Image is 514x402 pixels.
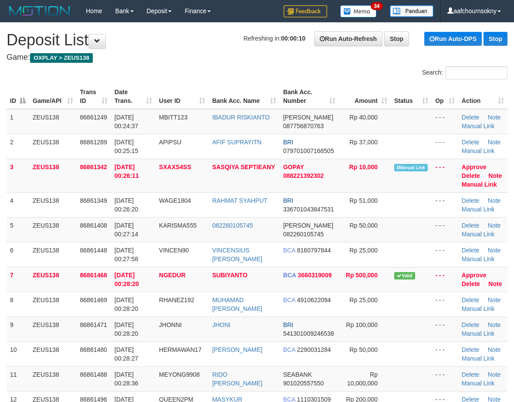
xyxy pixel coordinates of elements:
[7,53,507,62] h4: Game:
[297,346,331,353] span: Copy 2290031284 to clipboard
[212,222,253,229] a: 082260105745
[462,321,479,328] a: Delete
[29,366,77,391] td: ZEUS138
[432,366,458,391] td: - - -
[462,346,479,353] a: Delete
[80,272,107,279] span: 86861468
[432,109,458,134] td: - - -
[349,139,378,146] span: Rp 37,000
[349,346,378,353] span: Rp 50,000
[7,31,507,49] h1: Deposit List
[283,123,324,129] span: Copy 087756870763 to clipboard
[111,84,156,109] th: Date Trans.: activate to sort column ascending
[115,164,139,179] span: [DATE] 00:26:11
[432,341,458,366] td: - - -
[115,222,139,238] span: [DATE] 00:27:14
[159,197,191,204] span: WAGE1804
[432,242,458,267] td: - - -
[159,346,202,353] span: HERMAWAN17
[488,172,502,179] a: Note
[7,292,29,317] td: 8
[80,139,107,146] span: 86861289
[115,272,139,287] span: [DATE] 00:28:20
[7,242,29,267] td: 6
[212,371,262,387] a: RIDO [PERSON_NAME]
[462,172,480,179] a: Delete
[80,371,107,378] span: 86861488
[394,164,428,171] span: Manually Linked
[283,346,295,353] span: BCA
[283,114,333,121] span: [PERSON_NAME]
[29,192,77,217] td: ZEUS138
[488,247,501,254] a: Note
[424,32,482,46] a: Run Auto-DPS
[29,267,77,292] td: ZEUS138
[7,109,29,134] td: 1
[371,2,382,10] span: 34
[462,114,479,121] a: Delete
[7,4,73,17] img: MOTION_logo.png
[432,317,458,341] td: - - -
[446,66,507,79] input: Search:
[488,222,501,229] a: Note
[349,197,378,204] span: Rp 51,000
[462,355,495,362] a: Manual Link
[281,35,305,42] strong: 00:00:10
[484,32,507,46] a: Stop
[159,321,182,328] span: JHONNI
[7,159,29,192] td: 3
[339,84,391,109] th: Amount: activate to sort column ascending
[283,206,334,213] span: Copy 336701043847531 to clipboard
[297,247,331,254] span: Copy 8160797844 to clipboard
[159,272,186,279] span: NGEDUR
[347,371,378,387] span: Rp 10,000,000
[159,371,200,378] span: MEYONG9908
[80,222,107,229] span: 86861408
[212,272,247,279] a: SUBIYANTO
[80,296,107,303] span: 86861469
[432,192,458,217] td: - - -
[488,321,501,328] a: Note
[432,134,458,159] td: - - -
[462,256,495,262] a: Manual Link
[7,134,29,159] td: 2
[462,123,495,129] a: Manual Link
[80,164,107,170] span: 86861342
[80,321,107,328] span: 86861471
[432,292,458,317] td: - - -
[159,247,189,254] span: VINCEN90
[462,305,495,312] a: Manual Link
[458,84,507,109] th: Action: activate to sort column ascending
[488,197,501,204] a: Note
[488,346,501,353] a: Note
[462,330,495,337] a: Manual Link
[432,159,458,192] td: - - -
[29,341,77,366] td: ZEUS138
[7,217,29,242] td: 5
[462,222,479,229] a: Delete
[283,371,312,378] span: SEABANK
[394,272,415,279] span: Valid transaction
[349,164,378,170] span: Rp 10,000
[7,84,29,109] th: ID: activate to sort column descending
[462,139,479,146] a: Delete
[284,5,327,17] img: Feedback.jpg
[488,371,501,378] a: Note
[159,114,187,121] span: MBITT123
[212,247,262,262] a: VINCENSIUS [PERSON_NAME]
[283,330,334,337] span: Copy 541301009246538 to clipboard
[29,217,77,242] td: ZEUS138
[462,197,479,204] a: Delete
[462,380,495,387] a: Manual Link
[80,247,107,254] span: 86861448
[349,296,378,303] span: Rp 25,000
[349,114,378,121] span: Rp 40,000
[7,317,29,341] td: 9
[212,296,262,312] a: MUHAMAD [PERSON_NAME]
[115,321,139,337] span: [DATE] 00:28:20
[159,164,191,170] span: SXAXS4SS
[346,272,378,279] span: Rp 500,000
[283,164,304,170] span: GOPAY
[283,231,324,238] span: Copy 082260105745 to clipboard
[462,147,495,154] a: Manual Link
